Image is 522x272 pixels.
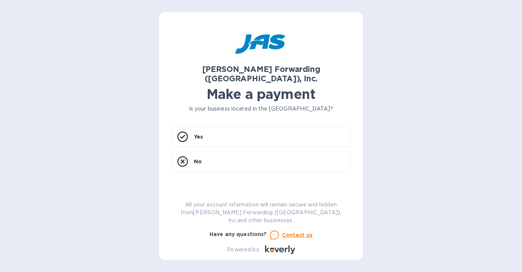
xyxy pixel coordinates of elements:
b: Have any questions? [210,231,267,237]
p: Is your business located in the [GEOGRAPHIC_DATA]? [171,105,351,113]
p: All your account information will remain secure and hidden from [PERSON_NAME] Forwarding ([GEOGRA... [171,201,351,224]
u: Contact us [282,232,313,238]
p: No [194,158,202,165]
b: [PERSON_NAME] Forwarding ([GEOGRAPHIC_DATA]), Inc. [202,64,320,83]
p: Yes [194,133,203,140]
h1: Make a payment [171,86,351,102]
p: Powered by [227,246,259,254]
